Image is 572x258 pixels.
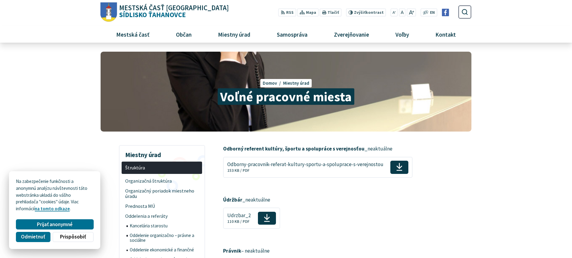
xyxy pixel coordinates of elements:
[223,247,241,254] strong: Právnik
[207,26,261,42] a: Miestny úrad
[297,8,319,17] a: Mapa
[393,26,411,42] span: Voľby
[391,8,398,17] button: Zmenšiť veľkosť písma
[306,10,316,16] span: Mapa
[125,211,199,221] span: Oddelenia a referáty
[218,88,354,105] span: Voľné pracovné miesta
[430,10,435,16] span: EN
[331,26,371,42] span: Zverejňovanie
[227,213,251,218] span: Udrzbar_2
[130,221,199,231] span: Kancelária starostu
[227,219,250,224] span: 110 KB / PDF
[442,9,449,16] img: Prejsť na Facebook stránku
[399,8,405,17] button: Nastaviť pôvodnú veľkosť písma
[223,196,242,203] strong: Údržbár
[35,206,70,211] a: na tomto odkaze
[263,80,283,86] a: Domov
[283,80,309,86] a: Miestny úrad
[385,26,420,42] a: Voľby
[21,234,45,240] span: Odmietnuť
[346,8,386,17] button: Zvýšiťkontrast
[328,10,339,15] span: Tlačiť
[126,221,202,231] a: Kancelária starostu
[433,26,458,42] span: Kontakt
[278,8,296,17] a: RSS
[216,26,253,42] span: Miestny úrad
[126,245,202,255] a: Oddelenie ekonomické a finančné
[101,2,117,22] img: Prejsť na domovskú stránku
[16,178,93,212] p: Na zabezpečenie funkčnosti a anonymnú analýzu návštevnosti táto webstránka ukladá do vášho prehli...
[122,147,202,159] h3: Miestny úrad
[274,26,310,42] span: Samospráva
[428,10,437,16] a: EN
[125,176,199,186] span: Organizačná štruktúra
[53,232,93,242] button: Prispôsobiť
[125,163,199,173] span: Štruktúra
[60,234,86,240] span: Prispôsobiť
[122,201,202,211] a: Prednosta MÚ
[354,10,384,15] span: kontrast
[16,219,93,229] button: Prijať anonymné
[101,2,229,22] a: Logo Sídlisko Ťahanovce, prejsť na domovskú stránku.
[119,5,229,11] span: Mestská časť [GEOGRAPHIC_DATA]
[286,10,294,16] span: RSS
[16,232,50,242] button: Odmietnuť
[174,26,194,42] span: Občan
[37,221,73,228] span: Prijať anonymné
[165,26,202,42] a: Občan
[117,5,229,18] span: Sídlisko Ťahanovce
[130,231,199,245] span: Oddelenie organizačno – právne a sociálne
[122,186,202,202] a: Organizačný poriadok miestneho úradu
[223,145,426,153] p: _neaktuálne
[407,8,416,17] button: Zväčšiť veľkosť písma
[125,201,199,211] span: Prednosta MÚ
[425,26,467,42] a: Kontakt
[114,26,152,42] span: Mestská časť
[223,247,426,255] p: – neaktuálne
[227,162,383,167] span: Odborny-pracovnik-referat-kultury-sportu-a-spoluprace-s-verejnostou
[122,211,202,221] a: Oddelenia a referáty
[223,196,426,204] p: _neaktuálne
[323,26,380,42] a: Zverejňovanie
[223,157,412,178] a: Odborny-pracovnik-referat-kultury-sportu-a-spoluprace-s-verejnostou153 KB / PDF
[263,80,277,86] span: Domov
[122,162,202,174] a: Štruktúra
[227,168,250,173] span: 153 KB / PDF
[354,10,366,15] span: Zvýšiť
[105,26,160,42] a: Mestská časť
[130,245,199,255] span: Oddelenie ekonomické a finančné
[223,208,280,229] a: Udrzbar_2110 KB / PDF
[266,26,319,42] a: Samospráva
[122,176,202,186] a: Organizačná štruktúra
[320,8,341,17] button: Tlačiť
[125,186,199,202] span: Organizačný poriadok miestneho úradu
[223,145,365,152] strong: Odborný referent kultúry, športu a spolupráce s verejnosťou
[126,231,202,245] a: Oddelenie organizačno – právne a sociálne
